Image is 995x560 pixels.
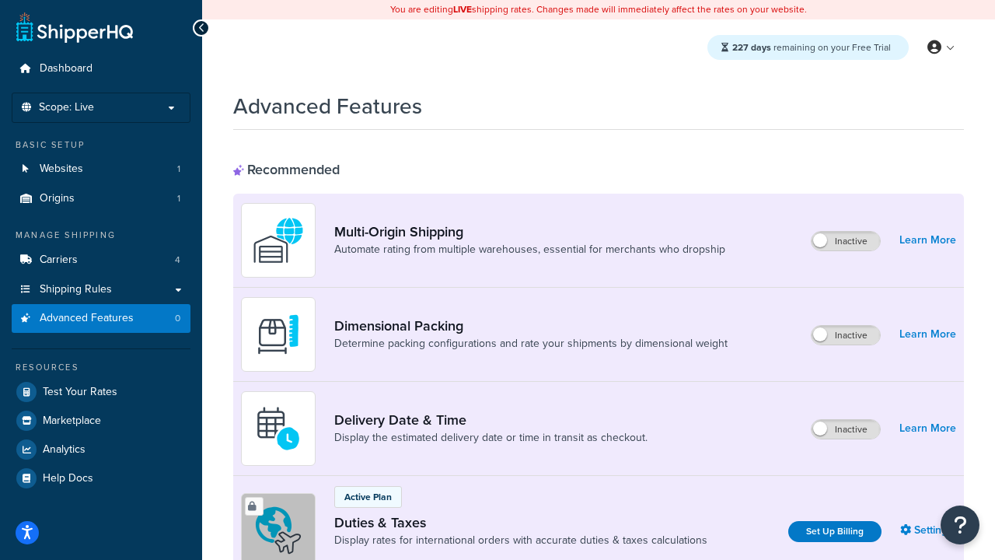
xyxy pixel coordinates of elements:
[334,336,728,352] a: Determine packing configurations and rate your shipments by dimensional weight
[12,304,190,333] a: Advanced Features0
[12,436,190,464] a: Analytics
[12,138,190,152] div: Basic Setup
[12,155,190,184] a: Websites1
[12,246,190,275] li: Carriers
[732,40,771,54] strong: 227 days
[175,312,180,325] span: 0
[334,430,648,446] a: Display the estimated delivery date or time in transit as checkout.
[899,324,956,345] a: Learn More
[899,229,956,251] a: Learn More
[900,520,956,541] a: Settings
[941,506,979,544] button: Open Resource Center
[334,242,725,257] a: Automate rating from multiple warehouses, essential for merchants who dropship
[43,443,86,457] span: Analytics
[12,184,190,213] a: Origins1
[43,386,117,399] span: Test Your Rates
[812,232,880,250] label: Inactive
[344,490,392,504] p: Active Plan
[40,312,134,325] span: Advanced Features
[12,229,190,242] div: Manage Shipping
[251,401,305,456] img: gfkeb5ejjkALwAAAABJRU5ErkJggg==
[812,420,880,439] label: Inactive
[334,223,725,240] a: Multi-Origin Shipping
[12,361,190,374] div: Resources
[12,155,190,184] li: Websites
[233,161,340,178] div: Recommended
[12,184,190,213] li: Origins
[12,246,190,275] a: Carriers4
[40,192,75,205] span: Origins
[12,54,190,83] a: Dashboard
[251,307,305,362] img: DTVBYsAAAAAASUVORK5CYII=
[12,407,190,435] a: Marketplace
[334,411,648,429] a: Delivery Date & Time
[899,418,956,439] a: Learn More
[334,514,707,531] a: Duties & Taxes
[177,192,180,205] span: 1
[177,163,180,176] span: 1
[12,304,190,333] li: Advanced Features
[175,254,180,267] span: 4
[334,317,728,334] a: Dimensional Packing
[12,464,190,492] a: Help Docs
[40,254,78,267] span: Carriers
[40,62,93,75] span: Dashboard
[40,163,83,176] span: Websites
[812,326,880,345] label: Inactive
[251,213,305,268] img: WatD5o0RtDAAAAAElFTkSuQmCC
[334,533,707,548] a: Display rates for international orders with accurate duties & taxes calculations
[39,101,94,114] span: Scope: Live
[788,521,882,542] a: Set Up Billing
[12,378,190,406] a: Test Your Rates
[43,415,101,428] span: Marketplace
[12,275,190,304] a: Shipping Rules
[732,40,891,54] span: remaining on your Free Trial
[453,2,472,16] b: LIVE
[43,472,93,485] span: Help Docs
[233,91,422,121] h1: Advanced Features
[40,283,112,296] span: Shipping Rules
